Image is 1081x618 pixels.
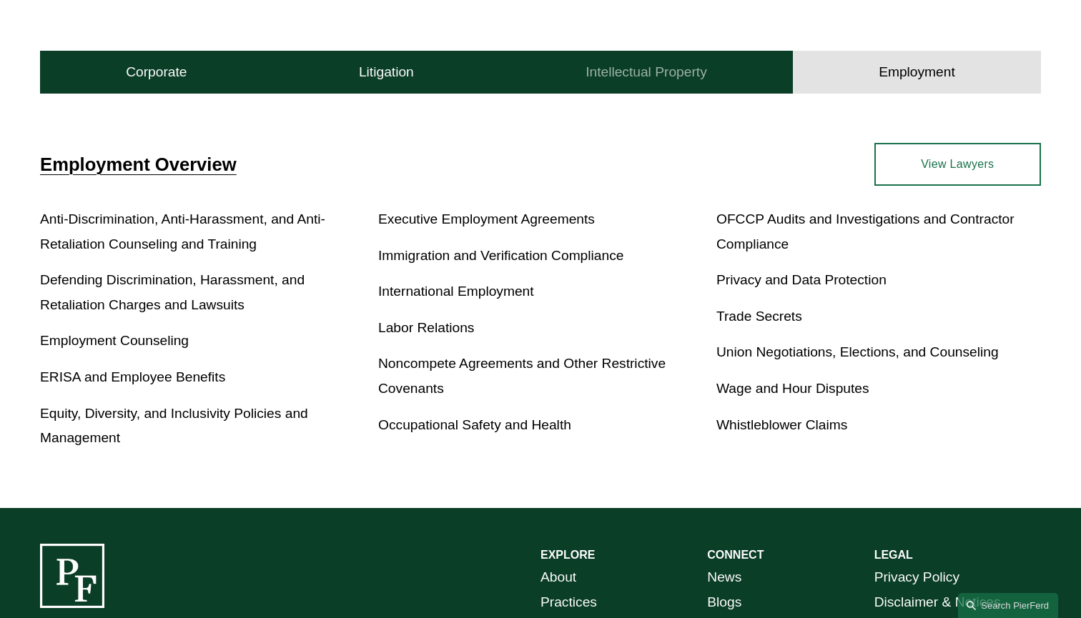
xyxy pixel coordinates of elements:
a: Union Negotiations, Elections, and Counseling [716,344,999,359]
a: Executive Employment Agreements [378,211,595,226]
a: Privacy and Data Protection [716,272,887,287]
a: Immigration and Verification Compliance [378,248,623,263]
a: Noncompete Agreements and Other Restrictive Covenants [378,356,666,396]
a: Search this site [958,593,1058,618]
a: Employment Overview [40,154,237,174]
a: Defending Discrimination, Harassment, and Retaliation Charges and Lawsuits [40,272,305,312]
h4: Employment [879,64,955,81]
strong: EXPLORE [540,549,595,561]
a: About [540,565,576,590]
a: Occupational Safety and Health [378,417,571,432]
a: International Employment [378,284,534,299]
strong: CONNECT [707,549,764,561]
h4: Intellectual Property [586,64,707,81]
a: Trade Secrets [716,309,802,324]
strong: LEGAL [874,549,913,561]
a: OFCCP Audits and Investigations and Contractor Compliance [716,211,1015,251]
a: Privacy Policy [874,565,959,590]
a: Equity, Diversity, and Inclusivity Policies and Management [40,406,308,446]
h4: Litigation [359,64,414,81]
a: Whistleblower Claims [716,417,847,432]
a: ERISA and Employee Benefits [40,369,225,384]
a: Wage and Hour Disputes [716,381,869,396]
a: Labor Relations [378,320,474,335]
a: Anti-Discrimination, Anti-Harassment, and Anti-Retaliation Counseling and Training [40,211,325,251]
a: View Lawyers [874,143,1041,186]
a: Disclaimer & Notices [874,590,1001,615]
a: News [707,565,741,590]
a: Blogs [707,590,741,615]
a: Employment Counseling [40,333,189,348]
h4: Corporate [126,64,187,81]
a: Practices [540,590,597,615]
